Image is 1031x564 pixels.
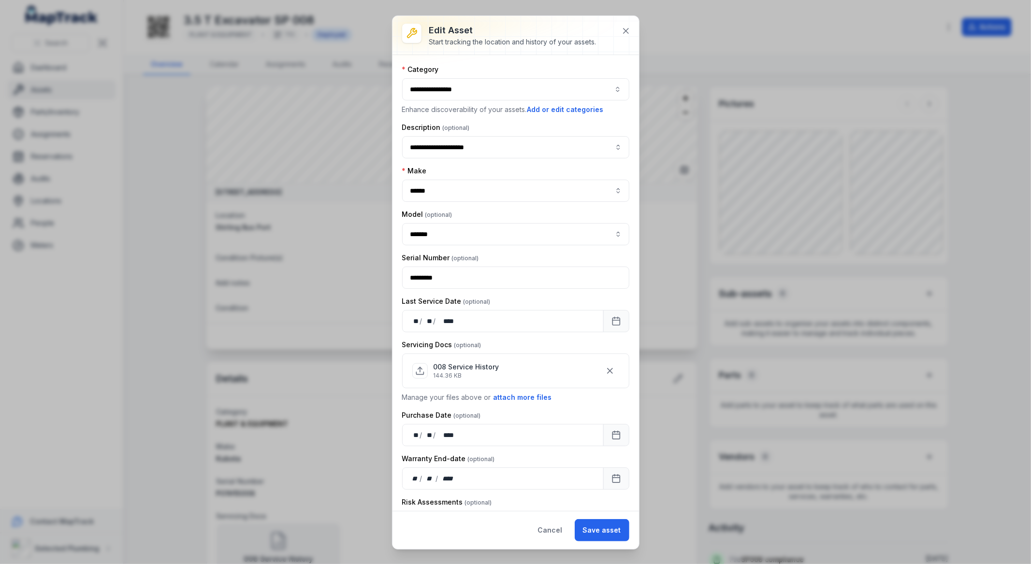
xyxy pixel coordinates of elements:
p: Manage your files above or [402,392,629,403]
button: Calendar [603,310,629,332]
label: Make [402,166,427,176]
p: 144.36 KB [434,372,499,380]
label: Last Service Date [402,296,491,306]
div: / [436,474,439,483]
input: asset-edit:cf[68832b05-6ea9-43b4-abb7-d68a6a59beaf]-label [402,223,629,245]
div: / [433,430,436,440]
div: Start tracking the location and history of your assets. [429,37,596,47]
button: Add or edit categories [527,104,604,115]
button: Save asset [575,519,629,541]
label: Description [402,123,470,132]
h3: Edit asset [429,24,596,37]
label: Category [402,65,439,74]
label: Serial Number [402,253,479,263]
div: year, [439,474,457,483]
input: asset-edit:cf[09246113-4bcc-4687-b44f-db17154807e5]-label [402,180,629,202]
div: month, [423,316,433,326]
div: day, [410,316,420,326]
label: Servicing Docs [402,340,481,350]
button: Calendar [603,467,629,490]
div: year, [436,316,455,326]
button: attach more files [493,392,552,403]
label: Model [402,210,452,219]
label: Purchase Date [402,410,481,420]
p: 008 Service History [434,362,499,372]
div: year, [436,430,455,440]
div: month, [423,430,433,440]
div: day, [410,430,420,440]
button: Calendar [603,424,629,446]
div: / [420,430,423,440]
label: Risk Assessments [402,497,492,507]
div: / [420,316,423,326]
div: / [420,474,423,483]
p: Enhance discoverability of your assets. [402,104,629,115]
div: / [433,316,436,326]
label: Warranty End-date [402,454,495,464]
button: Cancel [530,519,571,541]
input: asset-edit:description-label [402,136,629,158]
div: day, [410,474,420,483]
div: month, [423,474,436,483]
